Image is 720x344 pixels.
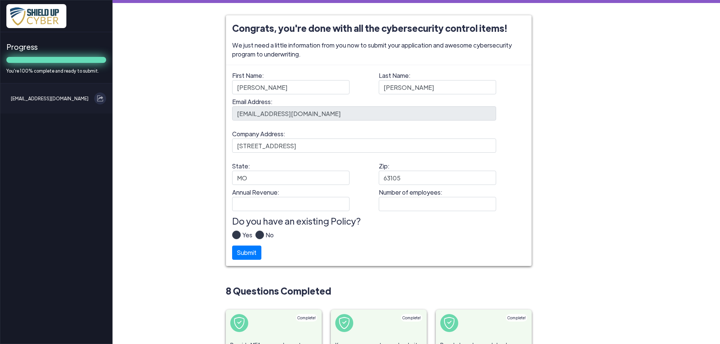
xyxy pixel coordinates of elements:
[379,188,496,211] label: Number of employees:
[11,92,88,104] span: [EMAIL_ADDRESS][DOMAIN_NAME]
[379,197,496,211] input: Number of employees:
[232,41,525,59] span: We just need a little information from you now to submit your application and awesome cybersecuri...
[232,106,496,121] input: Email Address:
[232,138,496,153] input: Company Address:
[232,71,349,94] label: First Name:
[6,4,66,28] img: x7pemu0IxLxkcbZJZdzx2HwkaHwO9aaLS0XkQIJL.png
[402,316,421,320] span: Complete!
[232,214,525,228] legend: Do you have an existing Policy?
[232,21,525,35] span: Congrats, you're done with all the cybersecurity control items!
[6,41,106,52] span: Progress
[379,71,496,94] label: Last Name:
[232,188,349,211] label: Annual Revenue:
[226,284,532,298] span: 8 Questions Completed
[94,92,106,104] button: Log out
[232,197,349,211] input: Annual Revenue:
[232,171,349,185] input: State:
[379,171,496,185] input: Zip:
[232,162,349,185] label: State:
[507,316,526,320] span: Complete!
[232,80,349,94] input: First Name:
[241,231,252,246] label: Yes
[232,130,496,153] label: Company Address:
[443,317,455,329] img: shield-check-white.svg
[232,246,261,260] button: Submit
[233,317,245,329] img: shield-check-white.svg
[97,95,103,101] img: exit.svg
[379,162,496,185] label: Zip:
[338,317,350,329] img: shield-check-white.svg
[6,67,106,74] span: You're 100% complete and ready to submit.
[232,97,496,121] label: Email Address:
[379,80,496,94] input: Last Name:
[297,316,316,320] span: Complete!
[264,231,274,246] label: No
